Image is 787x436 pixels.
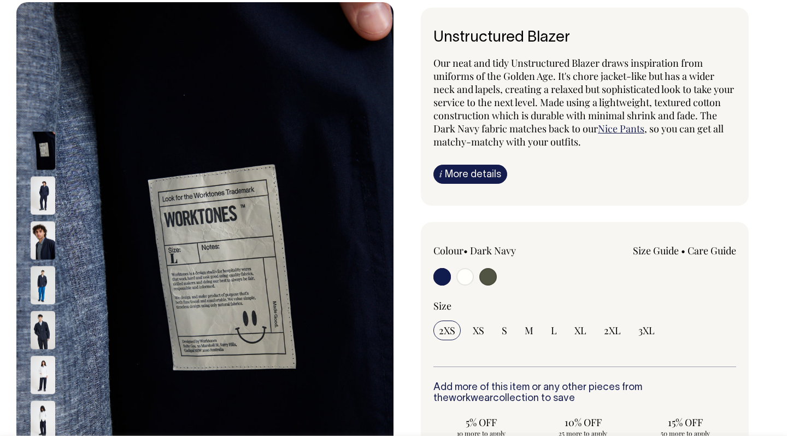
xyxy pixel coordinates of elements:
[31,266,55,305] img: dark-navy
[31,311,55,350] img: dark-navy
[31,356,55,394] img: off-white
[574,324,586,337] span: XL
[502,324,507,337] span: S
[433,30,736,46] h1: Unstructured Blazer
[463,244,468,257] span: •
[439,416,524,429] span: 5% OFF
[31,132,55,170] img: dark-navy
[681,244,685,257] span: •
[541,416,626,429] span: 10% OFF
[551,324,557,337] span: L
[519,321,539,340] input: M
[598,122,644,135] a: Nice Pants
[473,324,484,337] span: XS
[34,104,51,129] button: Previous
[433,244,555,257] div: Colour
[604,324,621,337] span: 2XL
[433,122,724,148] span: , so you can get all matchy-matchy with your outfits.
[525,324,533,337] span: M
[433,321,461,340] input: 2XS
[633,244,679,257] a: Size Guide
[433,56,734,135] span: Our neat and tidy Unstructured Blazer draws inspiration from uniforms of the Golden Age. It's cho...
[439,324,455,337] span: 2XS
[633,321,660,340] input: 3XL
[449,394,493,403] a: workwear
[439,168,442,179] span: i
[496,321,513,340] input: S
[545,321,562,340] input: L
[31,177,55,215] img: dark-navy
[31,222,55,260] img: dark-navy
[638,324,655,337] span: 3XL
[643,416,727,429] span: 15% OFF
[470,244,516,257] label: Dark Navy
[433,382,736,404] h6: Add more of this item or any other pieces from the collection to save
[688,244,736,257] a: Care Guide
[598,321,626,340] input: 2XL
[433,165,507,184] a: iMore details
[433,299,736,312] div: Size
[569,321,592,340] input: XL
[467,321,490,340] input: XS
